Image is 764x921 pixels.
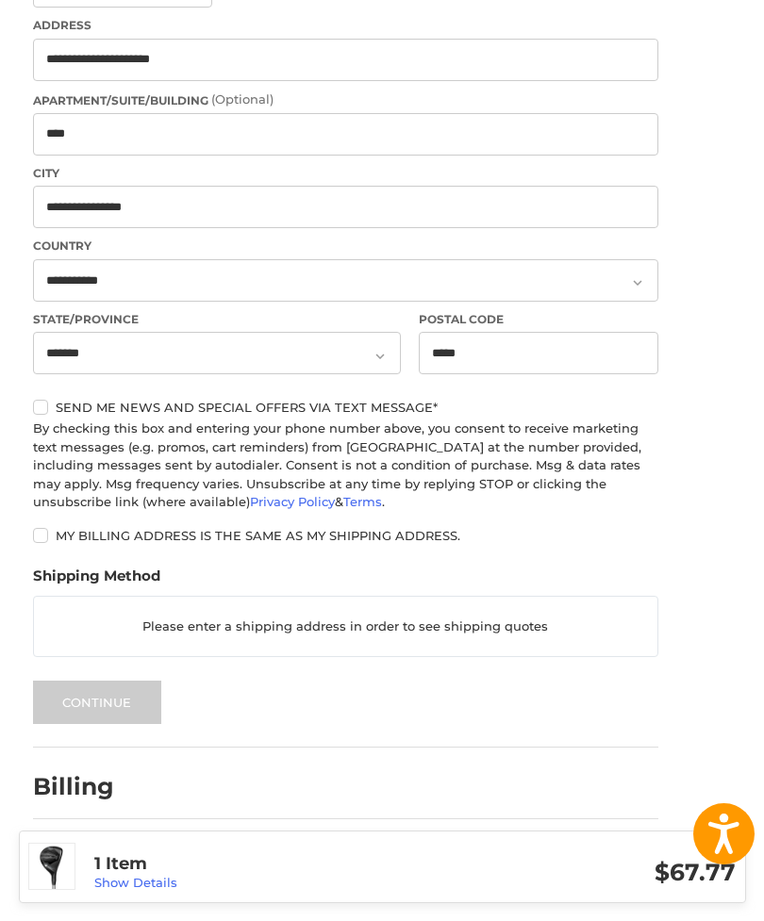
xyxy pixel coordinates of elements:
[33,238,658,255] label: Country
[33,311,401,328] label: State/Province
[415,858,736,887] h3: $67.77
[33,566,160,596] legend: Shipping Method
[94,853,415,875] h3: 1 Item
[33,165,658,182] label: City
[33,400,658,415] label: Send me news and special offers via text message*
[34,608,657,645] p: Please enter a shipping address in order to see shipping quotes
[419,311,658,328] label: Postal Code
[343,494,382,509] a: Terms
[33,90,658,109] label: Apartment/Suite/Building
[33,17,658,34] label: Address
[250,494,335,509] a: Privacy Policy
[33,772,143,801] h2: Billing
[211,91,274,107] small: (Optional)
[33,681,161,724] button: Continue
[94,875,177,890] a: Show Details
[33,528,658,543] label: My billing address is the same as my shipping address.
[33,419,658,512] div: By checking this box and entering your phone number above, you consent to receive marketing text ...
[29,844,75,889] img: Cobra Lady Air-X 2 Hybrid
